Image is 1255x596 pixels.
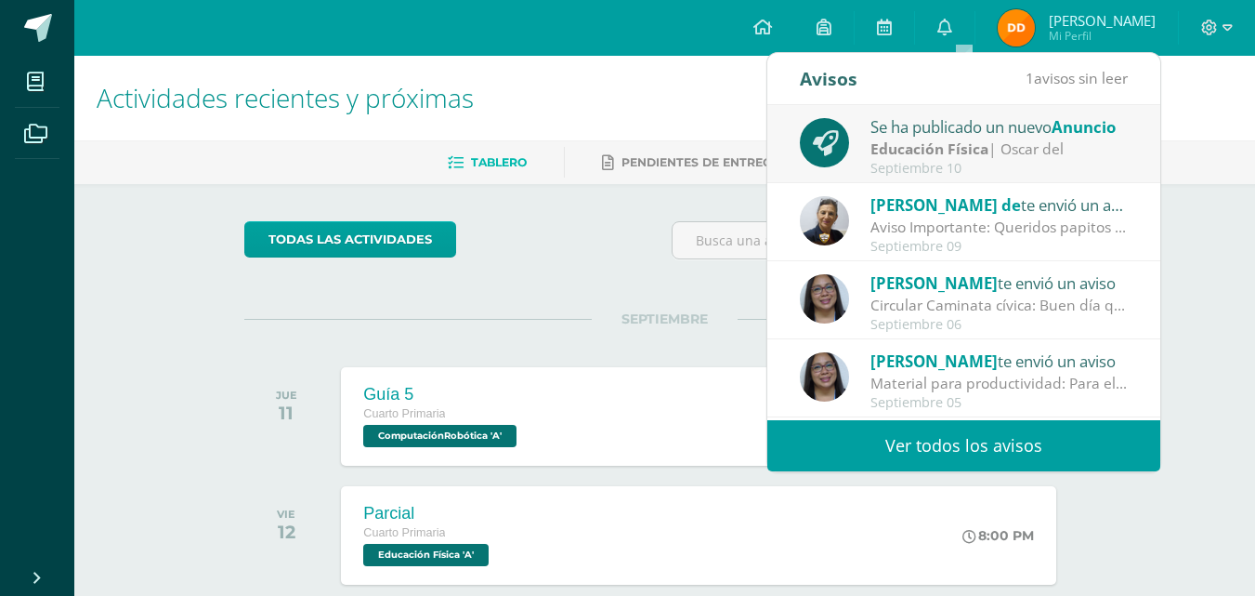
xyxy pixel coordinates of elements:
span: Anuncio [1052,116,1116,138]
div: 8:00 PM [962,527,1034,544]
div: | Oscar del [870,139,1129,160]
input: Busca una actividad próxima aquí... [673,222,1084,258]
div: VIE [277,508,295,521]
a: Pendientes de entrega [602,148,780,178]
div: 11 [276,402,297,424]
div: Septiembre 05 [870,395,1129,411]
div: Material para productividad: Para el día martes 9 debe traer ilustraciones de los animales de los... [870,373,1129,394]
div: Se ha publicado un nuevo [870,114,1129,139]
div: Aviso Importante: Queridos papitos por este medio les saludo cordialmente. El motivo de la presen... [870,217,1129,238]
div: te envió un aviso [870,349,1129,373]
span: Mi Perfil [1049,28,1156,44]
a: todas las Actividades [244,221,456,258]
div: Guía 5 [363,385,521,404]
span: Actividades recientes y próximas [97,80,474,115]
img: 90c3bb5543f2970d9a0839e1ce488333.png [800,274,849,324]
span: 1 [1026,68,1034,88]
span: Tablero [471,155,527,169]
img: 67f0ede88ef848e2db85819136c0f493.png [800,196,849,245]
img: 4325423ba556662e4b930845d3a4c011.png [998,9,1035,46]
strong: Educación Física [870,139,988,159]
div: Septiembre 10 [870,161,1129,177]
span: ComputaciónRobótica 'A' [363,425,516,447]
span: [PERSON_NAME] de [870,194,1021,216]
img: 90c3bb5543f2970d9a0839e1ce488333.png [800,352,849,402]
span: [PERSON_NAME] [870,272,998,294]
span: Educación Física 'A' [363,544,489,566]
span: Cuarto Primaria [363,526,445,539]
span: Cuarto Primaria [363,407,445,420]
div: te envió un aviso [870,192,1129,217]
span: SEPTIEMBRE [592,311,738,327]
div: 12 [277,521,295,543]
div: te envió un aviso [870,271,1129,295]
div: Circular Caminata cívica: Buen día queridos papitos y estudiantes por este medio les hago la cord... [870,295,1129,316]
span: avisos sin leer [1026,68,1128,88]
a: Tablero [448,148,527,178]
div: Septiembre 06 [870,317,1129,333]
span: [PERSON_NAME] [1049,11,1156,30]
div: Septiembre 09 [870,239,1129,255]
span: [PERSON_NAME] [870,351,998,372]
div: Parcial [363,504,493,523]
a: Ver todos los avisos [767,420,1160,471]
div: Avisos [800,53,857,104]
span: Pendientes de entrega [621,155,780,169]
div: JUE [276,389,297,402]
